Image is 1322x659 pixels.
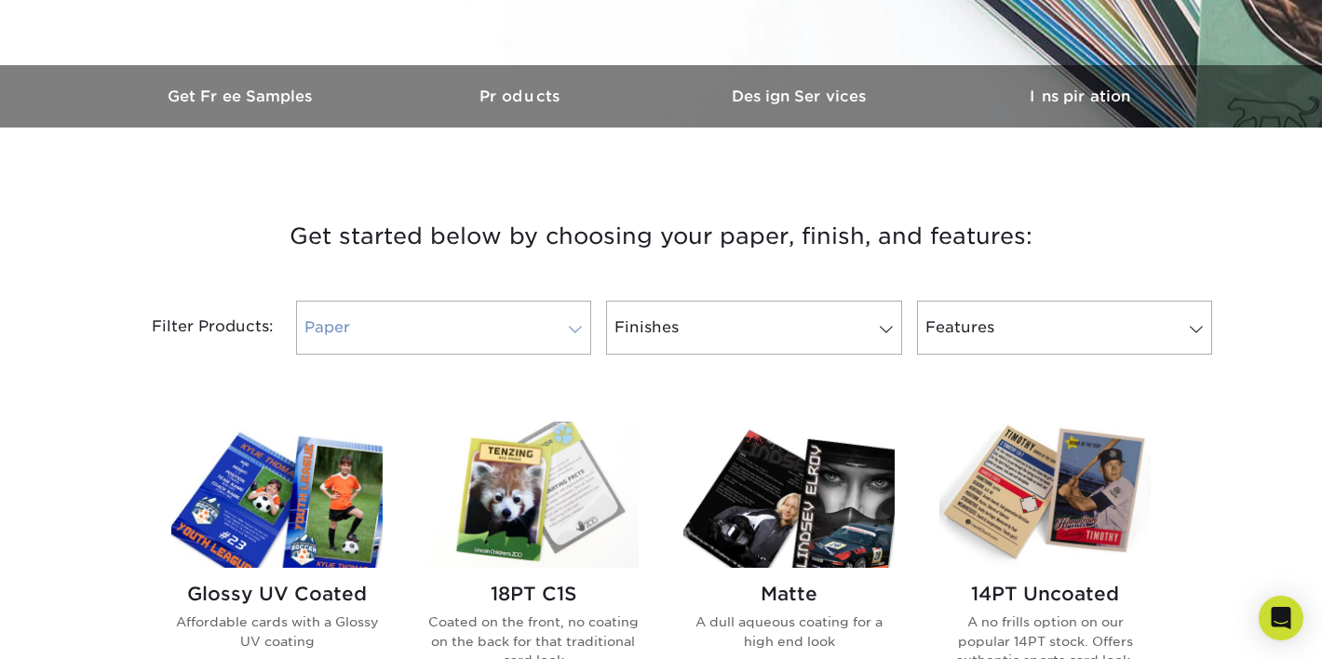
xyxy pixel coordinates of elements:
[940,87,1220,105] h3: Inspiration
[661,65,940,128] a: Design Services
[171,583,383,605] h2: Glossy UV Coated
[683,612,895,651] p: A dull aqueous coating for a high end look
[116,195,1206,278] h3: Get started below by choosing your paper, finish, and features:
[939,422,1151,568] img: 14PT Uncoated Trading Cards
[171,612,383,651] p: Affordable cards with a Glossy UV coating
[683,583,895,605] h2: Matte
[917,301,1212,355] a: Features
[427,422,639,568] img: 18PT C1S Trading Cards
[606,301,901,355] a: Finishes
[102,87,382,105] h3: Get Free Samples
[382,65,661,128] a: Products
[102,65,382,128] a: Get Free Samples
[171,422,383,568] img: Glossy UV Coated Trading Cards
[940,65,1220,128] a: Inspiration
[683,422,895,568] img: Matte Trading Cards
[661,87,940,105] h3: Design Services
[939,583,1151,605] h2: 14PT Uncoated
[1259,596,1303,640] div: Open Intercom Messenger
[296,301,591,355] a: Paper
[382,87,661,105] h3: Products
[427,583,639,605] h2: 18PT C1S
[102,301,289,355] div: Filter Products:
